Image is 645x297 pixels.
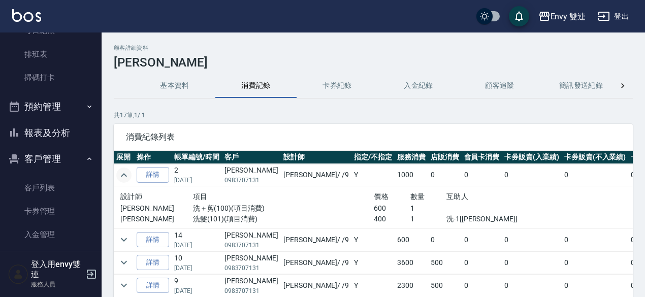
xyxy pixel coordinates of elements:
[215,74,297,98] button: 消費記錄
[562,151,629,164] th: 卡券販賣(不入業績)
[134,151,172,164] th: 操作
[193,214,374,224] p: 洗髮(101)(項目消費)
[428,151,462,164] th: 店販消費
[174,241,219,250] p: [DATE]
[4,93,98,120] button: 預約管理
[351,251,395,274] td: Y
[351,151,395,164] th: 指定/不指定
[222,164,281,186] td: [PERSON_NAME]
[12,9,41,22] img: Logo
[562,274,629,296] td: 0
[193,192,208,201] span: 項目
[502,164,562,186] td: 0
[594,7,633,26] button: 登出
[174,263,219,273] p: [DATE]
[351,164,395,186] td: Y
[224,241,278,250] p: 0983707131
[222,251,281,274] td: [PERSON_NAME]
[410,203,446,214] p: 1
[446,192,468,201] span: 互助人
[120,214,193,224] p: [PERSON_NAME]
[562,164,629,186] td: 0
[224,263,278,273] p: 0983707131
[410,192,425,201] span: 數量
[126,132,621,142] span: 消費紀錄列表
[114,151,134,164] th: 展開
[114,55,633,70] h3: [PERSON_NAME]
[120,192,142,201] span: 設計師
[172,274,222,296] td: 9
[31,280,83,289] p: 服務人員
[172,164,222,186] td: 2
[114,111,633,120] p: 共 17 筆, 1 / 1
[172,251,222,274] td: 10
[395,228,428,251] td: 600
[172,151,222,164] th: 帳單編號/時間
[395,151,428,164] th: 服務消費
[4,223,98,246] a: 入金管理
[137,167,169,183] a: 詳情
[224,176,278,185] p: 0983707131
[224,286,278,295] p: 0983707131
[462,251,502,274] td: 0
[137,255,169,271] a: 詳情
[281,251,351,274] td: [PERSON_NAME] / /9
[562,228,629,251] td: 0
[193,203,374,214] p: 洗＋剪(100)(項目消費)
[137,278,169,293] a: 詳情
[31,259,83,280] h5: 登入用envy雙連
[222,274,281,296] td: [PERSON_NAME]
[395,274,428,296] td: 2300
[428,228,462,251] td: 0
[374,203,410,214] p: 600
[116,232,132,247] button: expand row
[116,255,132,270] button: expand row
[395,251,428,274] td: 3600
[551,10,586,23] div: Envy 雙連
[428,164,462,186] td: 0
[174,286,219,295] p: [DATE]
[502,251,562,274] td: 0
[4,43,98,66] a: 排班表
[4,200,98,223] a: 卡券管理
[378,74,459,98] button: 入金紀錄
[222,151,281,164] th: 客戶
[297,74,378,98] button: 卡券紀錄
[562,251,629,274] td: 0
[116,168,132,183] button: expand row
[281,228,351,251] td: [PERSON_NAME] / /9
[502,228,562,251] td: 0
[222,228,281,251] td: [PERSON_NAME]
[4,66,98,89] a: 掃碼打卡
[428,251,462,274] td: 500
[502,274,562,296] td: 0
[459,74,540,98] button: 顧客追蹤
[114,45,633,51] h2: 顧客詳細資料
[540,74,622,98] button: 簡訊發送紀錄
[410,214,446,224] p: 1
[174,176,219,185] p: [DATE]
[462,164,502,186] td: 0
[374,214,410,224] p: 400
[428,274,462,296] td: 500
[172,228,222,251] td: 14
[281,164,351,186] td: [PERSON_NAME] / /9
[374,192,389,201] span: 價格
[8,264,28,284] img: Person
[462,274,502,296] td: 0
[116,278,132,293] button: expand row
[446,214,555,224] p: 洗-1[[PERSON_NAME]]
[502,151,562,164] th: 卡券販賣(入業績)
[462,228,502,251] td: 0
[281,151,351,164] th: 設計師
[351,274,395,296] td: Y
[534,6,590,27] button: Envy 雙連
[4,120,98,146] button: 報表及分析
[137,232,169,248] a: 詳情
[395,164,428,186] td: 1000
[4,250,98,277] button: 員工及薪資
[120,203,193,214] p: [PERSON_NAME]
[4,146,98,172] button: 客戶管理
[462,151,502,164] th: 會員卡消費
[351,228,395,251] td: Y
